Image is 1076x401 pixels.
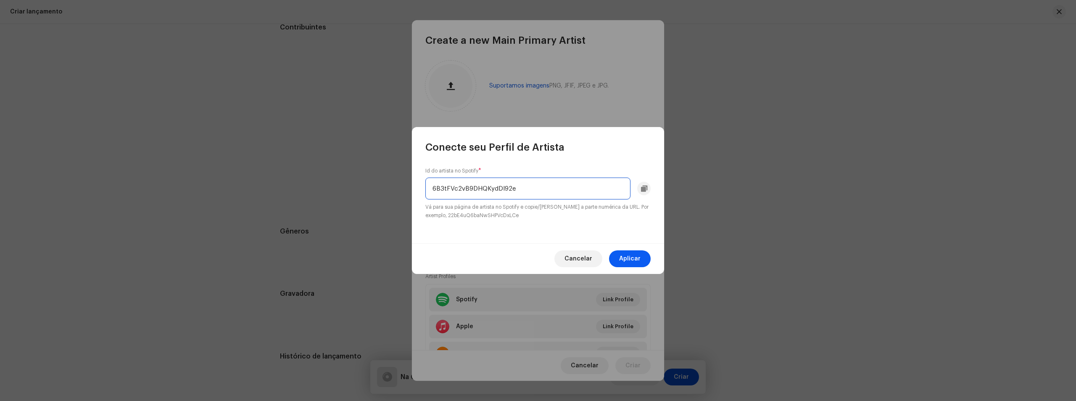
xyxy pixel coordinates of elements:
[564,250,592,267] span: Cancelar
[619,250,641,267] span: Aplicar
[425,178,630,199] input: e.g. 22bE4uQ6baNwSHPVcDxLCe
[609,250,651,267] button: Aplicar
[425,167,481,174] label: Id do artista no Spotify
[554,250,602,267] button: Cancelar
[425,203,651,220] small: Vá para sua página de artista no Spotify e copie/[PERSON_NAME] a parte numérica da URL. Por exemp...
[425,141,564,154] span: Conecte seu Perfil de Artista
